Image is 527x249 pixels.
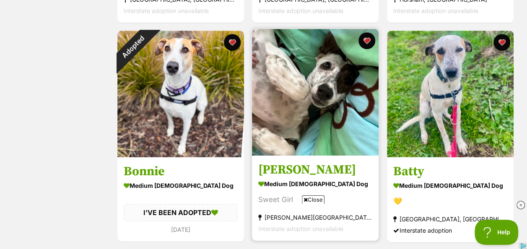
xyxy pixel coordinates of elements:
[252,29,379,156] img: Dizzy Babbington
[117,151,244,159] a: Adopted
[517,201,525,209] img: close_rtb.svg
[387,31,514,157] img: Batty
[124,163,238,179] h3: Bonnie
[393,7,478,14] span: Interstate adoption unavailable
[258,7,343,14] span: Interstate adoption unavailable
[359,32,376,49] button: favourite
[302,195,325,204] span: Close
[124,7,209,14] span: Interstate adoption unavailable
[258,178,372,190] div: medium [DEMOGRAPHIC_DATA] Dog
[258,194,372,205] div: Sweet Girl
[252,156,379,241] a: [PERSON_NAME] medium [DEMOGRAPHIC_DATA] Dog Sweet Girl [PERSON_NAME][GEOGRAPHIC_DATA][PERSON_NAME...
[224,34,241,51] button: favourite
[258,162,372,178] h3: [PERSON_NAME]
[393,163,507,179] h3: Batty
[106,19,161,74] div: Adopted
[393,196,507,207] div: 💛
[393,179,507,192] div: medium [DEMOGRAPHIC_DATA] Dog
[124,179,238,192] div: medium [DEMOGRAPHIC_DATA] Dog
[117,31,244,157] img: Bonnie
[493,34,510,51] button: favourite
